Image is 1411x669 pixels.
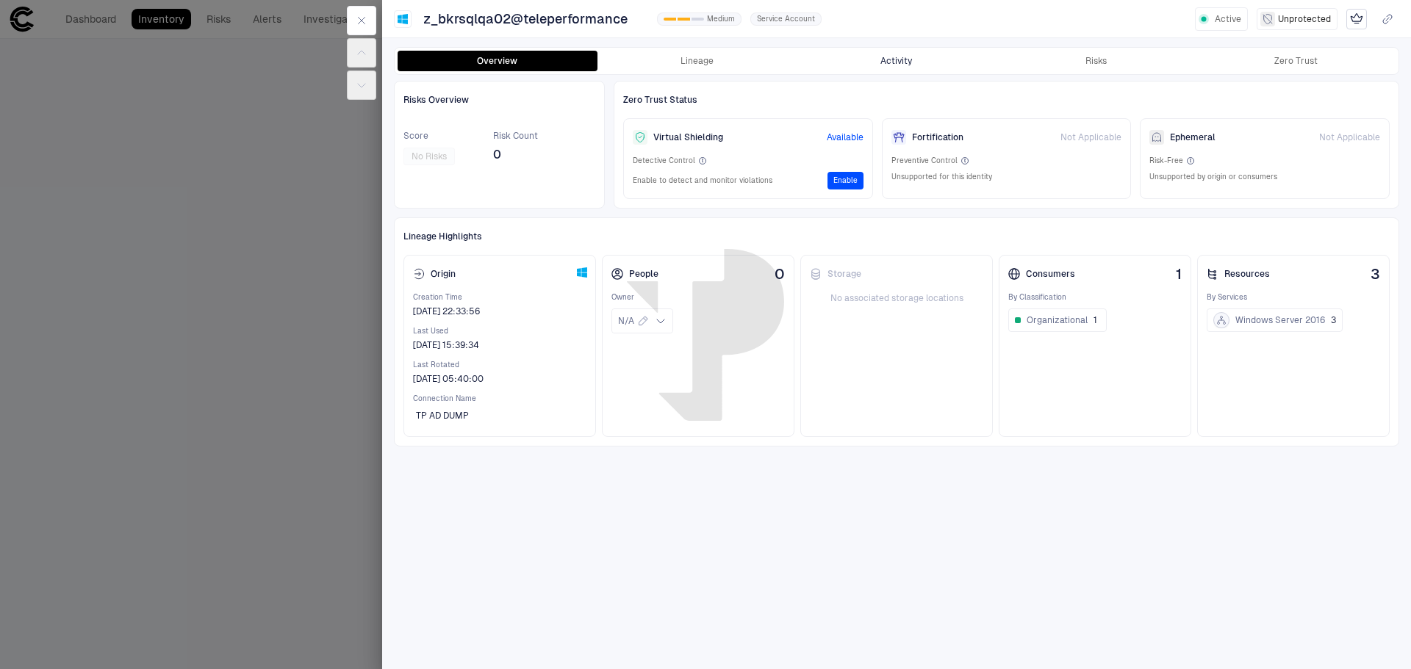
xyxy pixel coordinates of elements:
[692,18,704,21] div: 2
[1371,266,1380,282] span: 3
[403,90,595,109] div: Risks Overview
[1331,314,1336,326] span: 3
[413,305,480,317] span: [DATE] 22:33:56
[1278,13,1331,25] span: Unprotected
[1274,55,1318,67] div: Zero Trust
[1170,131,1216,143] span: Ephemeral
[413,360,586,370] span: Last Rotated
[416,410,469,422] span: TP AD DUMP
[413,292,586,303] span: Creation Time
[1008,268,1075,280] div: Consumers
[403,227,1390,246] div: Lineage Highlights
[493,148,538,162] span: 0
[623,90,1390,109] div: Zero Trust Status
[810,268,861,280] div: Storage
[1207,292,1380,303] span: By Services
[413,326,586,336] span: Last Used
[413,394,586,404] span: Connection Name
[891,156,958,166] span: Preventive Control
[1207,308,1343,332] button: Windows Server 20163
[1008,292,1182,303] span: By Classification
[597,51,797,71] button: Lineage
[403,130,455,142] span: Score
[1149,156,1183,166] span: Risk-Free
[1060,131,1121,143] span: Not Applicable
[810,292,983,304] span: No associated storage locations
[575,267,586,278] div: Microsoft Active Directory
[413,339,479,351] span: [DATE] 15:39:34
[664,18,676,21] div: 0
[1094,314,1097,326] span: 1
[420,7,648,31] button: z_bkrsqlqa02@teleperformance
[653,131,723,143] span: Virtual Shielding
[618,315,634,327] span: N/A
[1149,172,1277,182] span: Unsupported by origin or consumers
[1027,314,1088,326] span: Organizational
[797,51,997,71] button: Activity
[1235,314,1325,326] span: Windows Server 2016
[1346,9,1367,29] div: Mark as Crown Jewel
[413,404,489,427] button: TP AD DUMP
[1207,268,1270,280] div: Resources
[678,18,690,21] div: 1
[912,131,963,143] span: Fortification
[1008,308,1107,332] button: Organizational1
[413,305,480,317] div: 10/18/2016 19:33:56 (GMT+00:00 UTC)
[413,268,456,280] div: Origin
[891,172,992,182] span: Unsupported for this identity
[397,13,409,25] div: Microsoft Active Directory
[827,172,864,189] button: Enable
[633,176,772,186] span: Enable to detect and monitor violations
[1085,55,1107,67] div: Risks
[1319,131,1380,143] span: Not Applicable
[707,14,735,24] span: Medium
[413,373,484,385] div: 7/24/2025 02:40:00 (GMT+00:00 UTC)
[398,51,597,71] button: Overview
[493,130,538,142] span: Risk Count
[413,373,484,385] span: [DATE] 05:40:00
[1176,266,1182,282] span: 1
[611,268,658,280] div: People
[423,10,628,28] span: z_bkrsqlqa02@teleperformance
[413,339,479,351] div: 8/21/2025 12:39:34 (GMT+00:00 UTC)
[827,131,864,143] span: Available
[1215,13,1241,25] span: Active
[611,292,785,303] span: Owner
[757,14,815,24] span: Service Account
[412,151,447,162] span: No Risks
[775,266,785,282] span: 0
[633,156,695,166] span: Detective Control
